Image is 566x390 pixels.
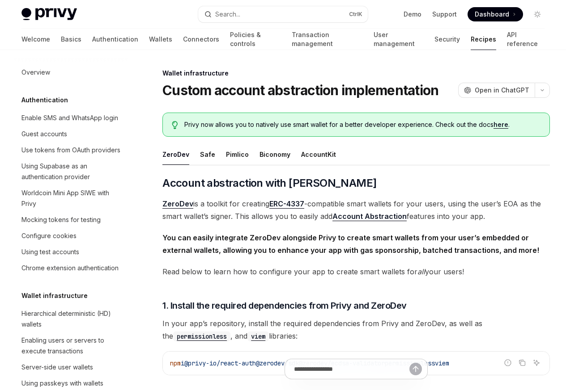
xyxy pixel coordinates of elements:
[409,363,422,375] button: Send message
[184,120,540,129] span: Privy now allows you to natively use smart wallet for a better developer experience. Check out th...
[198,6,368,22] button: Open search
[494,121,508,129] a: here
[21,290,88,301] h5: Wallet infrastructure
[21,95,68,105] h5: Authentication
[14,110,129,126] a: Enable SMS and WhatsApp login
[21,263,119,273] div: Chrome extension authentication
[162,82,438,98] h1: Custom account abstraction implementation
[14,332,129,359] a: Enabling users or servers to execute transactions
[471,29,496,50] a: Recipes
[468,7,523,21] a: Dashboard
[14,306,129,332] a: Hierarchical deterministic (HD) wallets
[332,212,407,221] a: Account Abstraction
[475,10,509,19] span: Dashboard
[215,9,240,20] div: Search...
[162,265,550,278] span: Read below to learn how to configure your app to create smart wallets for your users!
[269,199,304,209] a: ERC-4337
[21,67,50,78] div: Overview
[21,247,79,257] div: Using test accounts
[247,331,269,340] a: viem
[432,10,457,19] a: Support
[530,7,545,21] button: Toggle dark mode
[21,8,77,21] img: light logo
[14,212,129,228] a: Mocking tokens for testing
[14,126,129,142] a: Guest accounts
[14,64,129,80] a: Overview
[21,161,123,182] div: Using Supabase as an authentication provider
[21,214,101,225] div: Mocking tokens for testing
[475,86,529,95] span: Open in ChatGPT
[247,331,269,341] code: viem
[14,142,129,158] a: Use tokens from OAuth providers
[507,29,545,50] a: API reference
[417,267,425,276] em: all
[162,199,193,209] a: ZeroDev
[21,231,77,241] div: Configure cookies
[404,10,421,19] a: Demo
[14,185,129,212] a: Worldcoin Mini App SIWE with Privy
[374,29,424,50] a: User management
[14,359,129,375] a: Server-side user wallets
[230,29,281,50] a: Policies & controls
[21,188,123,209] div: Worldcoin Mini App SIWE with Privy
[14,260,129,276] a: Chrome extension authentication
[162,233,539,255] strong: You can easily integrate ZeroDev alongside Privy to create smart wallets from your user’s embedde...
[14,244,129,260] a: Using test accounts
[434,29,460,50] a: Security
[162,317,550,342] span: In your app’s repository, install the required dependencies from Privy and ZeroDev, as well as th...
[92,29,138,50] a: Authentication
[226,144,249,165] div: Pimlico
[173,331,230,341] code: permissionless
[21,145,120,155] div: Use tokens from OAuth providers
[200,144,215,165] div: Safe
[21,29,50,50] a: Welcome
[162,299,407,312] span: 1. Install the required dependencies from Privy and ZeroDev
[349,11,362,18] span: Ctrl K
[21,362,93,373] div: Server-side user wallets
[21,129,67,139] div: Guest accounts
[21,308,123,330] div: Hierarchical deterministic (HD) wallets
[149,29,172,50] a: Wallets
[14,158,129,185] a: Using Supabase as an authentication provider
[301,144,336,165] div: AccountKit
[14,228,129,244] a: Configure cookies
[172,121,178,129] svg: Tip
[162,144,189,165] div: ZeroDev
[292,29,362,50] a: Transaction management
[21,378,103,389] div: Using passkeys with wallets
[294,359,409,379] input: Ask a question...
[21,113,118,123] div: Enable SMS and WhatsApp login
[162,69,550,78] div: Wallet infrastructure
[162,176,376,190] span: Account abstraction with [PERSON_NAME]
[61,29,81,50] a: Basics
[260,144,290,165] div: Biconomy
[162,197,550,222] span: is a toolkit for creating -compatible smart wallets for your users, using the user’s EOA as the s...
[173,331,230,340] a: permissionless
[183,29,219,50] a: Connectors
[458,83,535,98] button: Open in ChatGPT
[21,335,123,356] div: Enabling users or servers to execute transactions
